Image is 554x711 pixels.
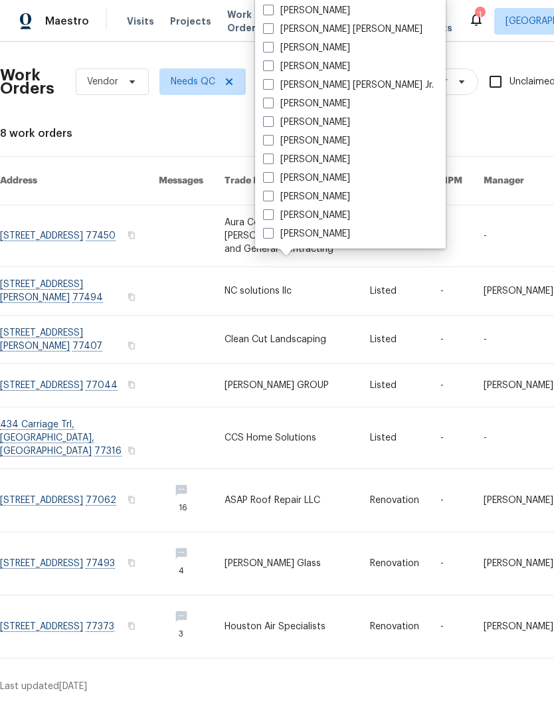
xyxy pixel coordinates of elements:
td: Listed [359,316,430,364]
span: Work Orders [227,8,261,35]
td: Renovation [359,532,430,595]
td: - [430,469,473,532]
th: HPM [430,157,473,205]
td: [PERSON_NAME] GROUP [214,364,359,407]
td: - [430,532,473,595]
td: Houston Air Specialists [214,595,359,659]
span: Needs QC [171,75,215,88]
label: [PERSON_NAME] [263,227,350,241]
td: Aura Construction LLC dba [PERSON_NAME] Painting and General Contracting [214,205,359,267]
td: Renovation [359,469,430,532]
label: [PERSON_NAME] [263,209,350,222]
td: - [430,595,473,659]
td: Listed [359,407,430,469]
td: - [430,267,473,316]
label: [PERSON_NAME] [PERSON_NAME] Jr. [263,78,434,92]
span: Maestro [45,15,89,28]
label: [PERSON_NAME] [263,134,350,148]
label: [PERSON_NAME] [263,190,350,203]
th: Messages [148,157,214,205]
span: Projects [170,15,211,28]
label: [PERSON_NAME] [263,97,350,110]
span: [DATE] [59,682,87,691]
td: [PERSON_NAME] Glass [214,532,359,595]
button: Copy Address [126,340,138,352]
span: Vendor [87,75,118,88]
label: [PERSON_NAME] [263,60,350,73]
td: Listed [359,364,430,407]
button: Copy Address [126,557,138,569]
button: Copy Address [126,379,138,391]
td: Listed [359,267,430,316]
button: Copy Address [126,291,138,303]
label: [PERSON_NAME] [263,116,350,129]
span: Visits [127,15,154,28]
label: [PERSON_NAME] [263,171,350,185]
td: - [430,205,473,267]
td: Renovation [359,595,430,659]
td: CCS Home Solutions [214,407,359,469]
td: Clean Cut Landscaping [214,316,359,364]
td: - [430,316,473,364]
label: [PERSON_NAME] [263,41,350,54]
button: Copy Address [126,620,138,632]
td: - [430,364,473,407]
button: Copy Address [126,494,138,506]
button: Copy Address [126,229,138,241]
td: - [430,407,473,469]
label: [PERSON_NAME] [263,153,350,166]
td: NC solutions llc [214,267,359,316]
div: 1 [475,8,484,21]
button: Copy Address [126,445,138,457]
label: [PERSON_NAME] [PERSON_NAME] [263,23,422,36]
td: ASAP Roof Repair LLC [214,469,359,532]
th: Trade Partner [214,157,359,205]
label: [PERSON_NAME] [263,4,350,17]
